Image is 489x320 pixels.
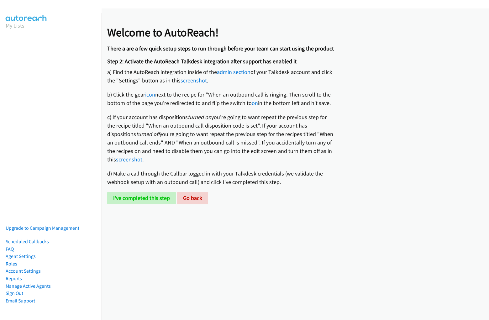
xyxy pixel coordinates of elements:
a: Manage Active Agents [6,283,51,289]
i: turned on [188,113,211,121]
a: admin section [217,68,250,76]
a: My Lists [6,22,24,29]
a: Agent Settings [6,253,36,259]
a: screenshot [181,77,207,84]
p: d) Make a call through the Callbar logged in with your Talkdesk credentials (we validate the webh... [107,169,335,186]
a: Roles [6,261,17,267]
a: icon [145,91,155,98]
i: turned off [136,130,160,138]
button: I've completed this step [107,192,176,204]
a: Scheduled Callbacks [6,239,49,244]
p: b) Click the gear next to the recipe for "When an outbound call is ringing. Then scroll to the bo... [107,90,335,107]
a: FAQ [6,246,14,252]
p: a) Find the AutoReach integration inside of the of your Talkdesk account and click the "Settings"... [107,68,335,85]
a: Reports [6,275,22,281]
button: Go back [177,192,208,204]
a: screenshot [116,156,142,163]
a: Sign Out [6,290,23,296]
a: Email Support [6,298,35,304]
a: on [252,99,258,107]
p: c) If your account has dispositions you're going to want repeat the previous step for the recipe ... [107,113,335,164]
a: Upgrade to Campaign Management [6,225,79,231]
a: Account Settings [6,268,41,274]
